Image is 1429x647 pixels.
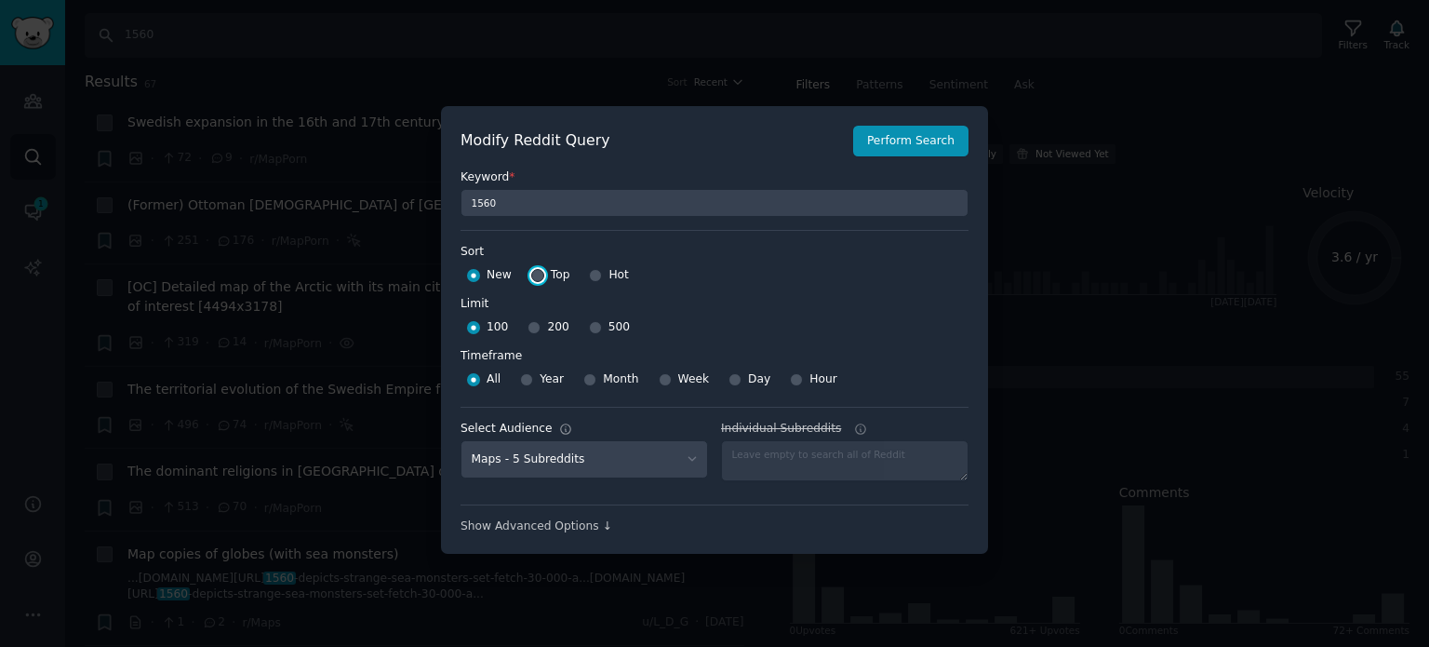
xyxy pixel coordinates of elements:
[608,319,630,336] span: 500
[853,126,968,157] button: Perform Search
[461,296,488,313] div: Limit
[461,421,553,438] div: Select Audience
[461,189,968,217] input: Keyword to search on Reddit
[608,267,629,284] span: Hot
[540,371,564,388] span: Year
[461,129,843,153] h2: Modify Reddit Query
[809,371,837,388] span: Hour
[461,244,968,261] label: Sort
[603,371,638,388] span: Month
[551,267,570,284] span: Top
[461,519,968,535] div: Show Advanced Options ↓
[487,371,501,388] span: All
[461,342,968,365] label: Timeframe
[721,421,968,438] label: Individual Subreddits
[748,371,770,388] span: Day
[487,267,512,284] span: New
[487,319,508,336] span: 100
[678,371,710,388] span: Week
[547,319,568,336] span: 200
[461,169,968,186] label: Keyword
